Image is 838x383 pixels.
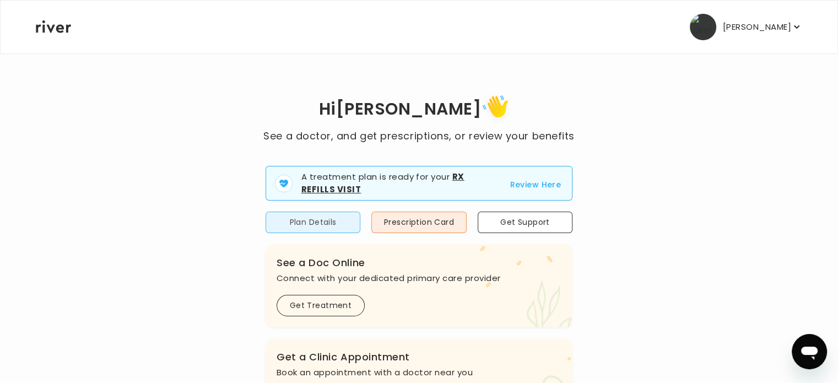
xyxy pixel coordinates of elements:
[263,128,574,144] p: See a doctor, and get prescriptions, or review your benefits
[277,255,561,271] h3: See a Doc Online
[266,212,360,233] button: Plan Details
[277,365,561,380] p: Book an appointment with a doctor near you
[478,212,572,233] button: Get Support
[723,19,791,35] p: [PERSON_NAME]
[690,14,802,40] button: user avatar[PERSON_NAME]
[301,171,497,196] p: A treatment plan is ready for your
[371,212,466,233] button: Prescription Card
[277,271,561,286] p: Connect with your dedicated primary care provider
[301,171,464,195] strong: Rx Refills Visit
[510,178,561,191] button: Review Here
[263,91,574,128] h1: Hi [PERSON_NAME]
[792,334,827,369] iframe: Button to launch messaging window
[277,295,365,316] button: Get Treatment
[277,349,561,365] h3: Get a Clinic Appointment
[690,14,716,40] img: user avatar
